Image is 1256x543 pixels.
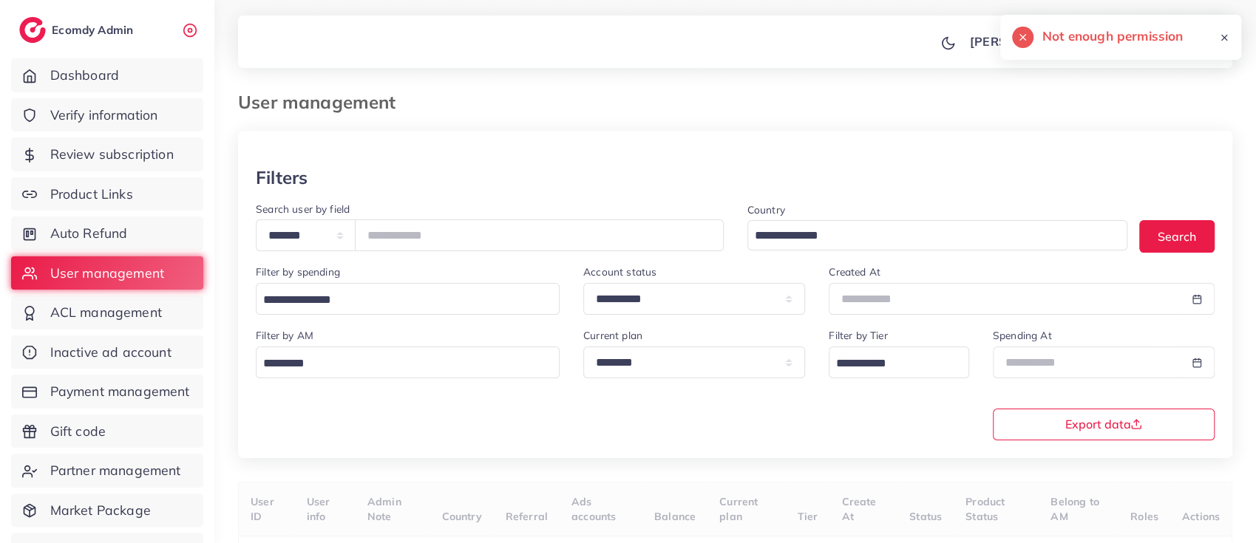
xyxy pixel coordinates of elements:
[50,382,190,401] span: Payment management
[11,375,203,409] a: Payment management
[1139,220,1215,252] button: Search
[11,414,203,448] a: Gift code
[962,27,1221,56] a: [PERSON_NAME] [PERSON_NAME]avatar
[50,461,181,480] span: Partner management
[11,137,203,171] a: Review subscription
[256,202,350,216] label: Search user by field
[50,501,151,520] span: Market Package
[583,264,656,279] label: Account status
[829,328,887,343] label: Filter by Tier
[11,177,203,211] a: Product Links
[11,454,203,488] a: Partner management
[11,494,203,527] a: Market Package
[50,185,133,204] span: Product Links
[11,296,203,329] a: ACL management
[970,33,1175,50] p: [PERSON_NAME] [PERSON_NAME]
[256,328,313,343] label: Filter by AM
[747,220,1128,250] div: Search for option
[831,352,950,375] input: Search for option
[750,225,1109,247] input: Search for option
[238,92,407,113] h3: User management
[11,58,203,92] a: Dashboard
[258,352,540,375] input: Search for option
[993,328,1052,343] label: Spending At
[258,289,540,312] input: Search for option
[256,167,308,188] h3: Filters
[1065,418,1142,430] span: Export data
[11,335,203,369] a: Inactive ad account
[50,106,158,125] span: Verify information
[256,264,340,279] label: Filter by spending
[11,256,203,290] a: User management
[50,66,119,85] span: Dashboard
[1042,27,1183,46] h5: Not enough permission
[11,98,203,132] a: Verify information
[50,264,164,283] span: User management
[50,224,128,243] span: Auto Refund
[256,283,560,315] div: Search for option
[52,23,137,37] h2: Ecomdy Admin
[993,409,1215,440] button: Export data
[50,343,172,362] span: Inactive ad account
[583,328,642,343] label: Current plan
[829,264,880,279] label: Created At
[19,17,137,43] a: logoEcomdy Admin
[11,216,203,250] a: Auto Refund
[50,422,106,441] span: Gift code
[829,346,969,378] div: Search for option
[256,346,560,378] div: Search for option
[19,17,46,43] img: logo
[747,202,785,217] label: Country
[50,303,162,322] span: ACL management
[50,145,174,164] span: Review subscription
